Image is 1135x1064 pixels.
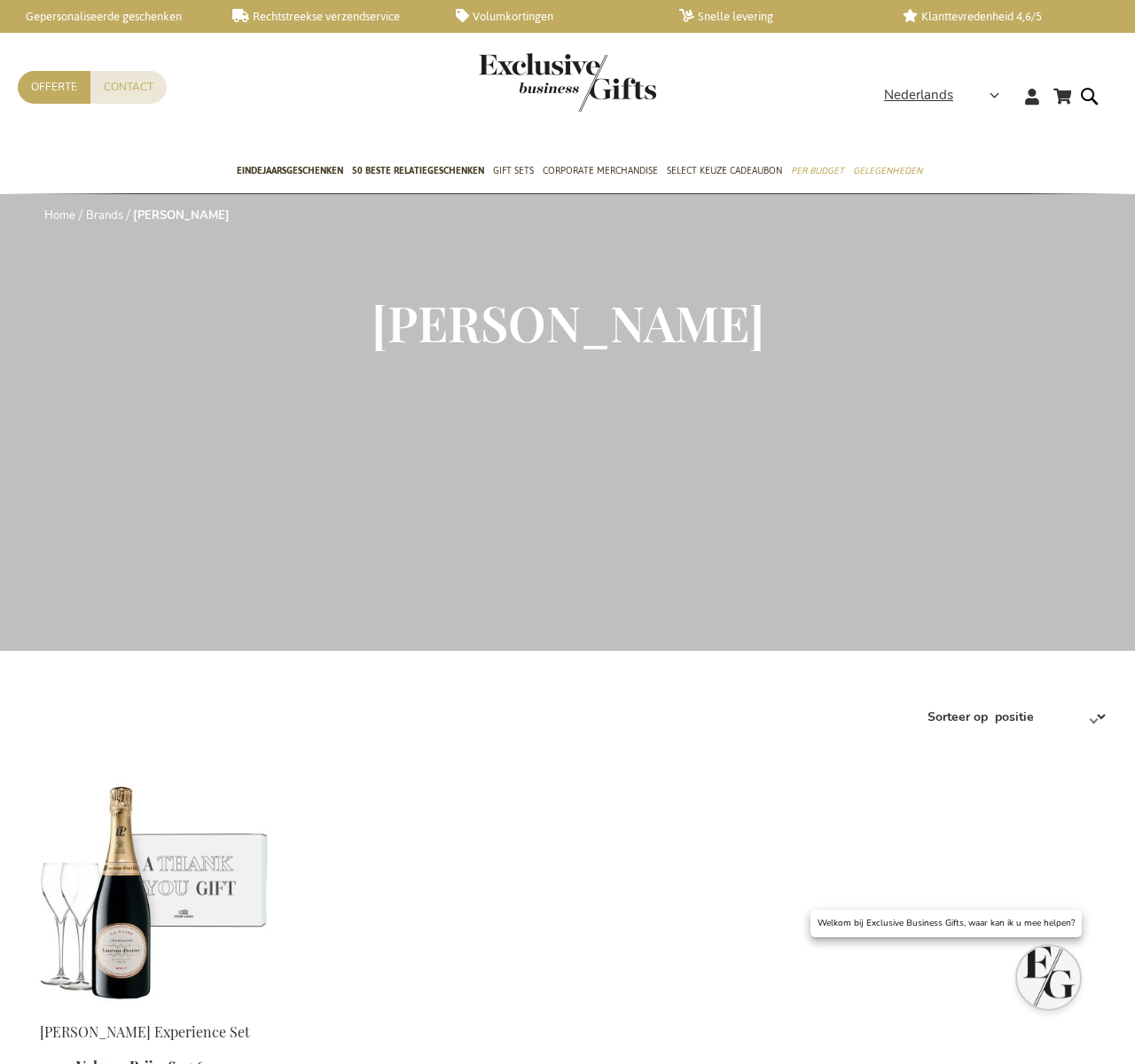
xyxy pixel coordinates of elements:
[791,150,844,194] a: Per Budget
[667,161,782,180] span: Select Keuze Cadeaubon
[853,161,922,180] span: Gelegenheden
[884,85,953,106] span: Nederlands
[237,161,343,180] span: Eindejaarsgeschenken
[237,150,343,194] a: Eindejaarsgeschenken
[456,9,651,24] a: Volumkortingen
[853,150,922,194] a: Gelegenheden
[372,289,764,355] span: [PERSON_NAME]
[18,1000,271,1017] a: Laurent Perrier Experience Set
[86,207,123,223] a: Brands
[791,161,844,180] span: Per Budget
[9,9,204,24] a: Gepersonaliseerde geschenken
[18,71,90,104] a: Offerte
[40,1022,250,1041] a: [PERSON_NAME] Experience Set
[133,207,230,223] strong: [PERSON_NAME]
[479,53,656,112] img: Exclusive Business gifts logo
[352,150,484,194] a: 50 beste relatiegeschenken
[493,161,534,180] span: Gift Sets
[679,9,874,24] a: Snelle levering
[90,71,167,104] a: Contact
[543,161,658,180] span: Corporate Merchandise
[493,150,534,194] a: Gift Sets
[543,150,658,194] a: Corporate Merchandise
[667,150,782,194] a: Select Keuze Cadeaubon
[903,9,1098,24] a: Klanttevredenheid 4,6/5
[479,53,567,112] a: store logo
[928,708,988,725] label: Sorteer op
[44,207,75,223] a: Home
[232,9,427,24] a: Rechtstreekse verzendservice
[352,161,484,180] span: 50 beste relatiegeschenken
[18,759,271,1007] img: Laurent Perrier Experience Set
